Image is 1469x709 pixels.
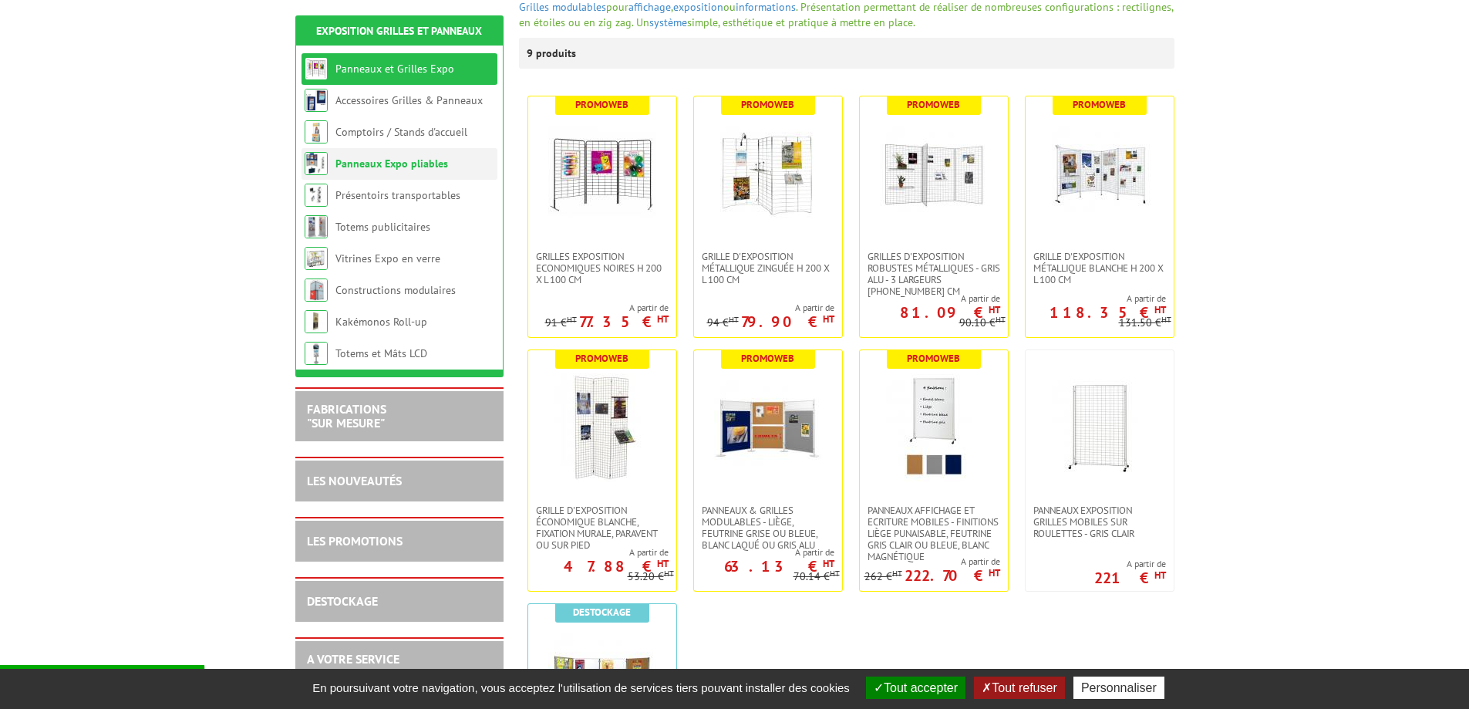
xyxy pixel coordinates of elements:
a: Grille d'exposition métallique Zinguée H 200 x L 100 cm [694,251,842,285]
a: Panneaux Exposition Grilles mobiles sur roulettes - gris clair [1026,505,1174,539]
img: Grilles d'exposition robustes métalliques - gris alu - 3 largeurs 70-100-120 cm [880,120,988,228]
span: Grille d'exposition métallique blanche H 200 x L 100 cm [1033,251,1166,285]
span: A partir de [1026,292,1166,305]
a: Vitrines Expo en verre [335,252,440,265]
img: Constructions modulaires [305,279,328,302]
span: Grilles Exposition Economiques Noires H 200 x L 100 cm [536,251,669,285]
img: Totems publicitaires [305,215,328,238]
b: Promoweb [907,352,960,365]
p: 90.10 € [959,317,1006,329]
b: Promoweb [741,352,794,365]
a: LES NOUVEAUTÉS [307,473,402,488]
span: En poursuivant votre navigation, vous acceptez l'utilisation de services tiers pouvant installer ... [305,681,857,694]
img: Panneaux & Grilles modulables - liège, feutrine grise ou bleue, blanc laqué ou gris alu [714,373,822,481]
b: Promoweb [1073,98,1126,111]
sup: HT [830,568,840,579]
b: Promoweb [907,98,960,111]
p: 53.20 € [628,571,674,582]
a: LES PROMOTIONS [307,533,403,549]
img: Panneaux Exposition Grilles mobiles sur roulettes - gris clair [1046,373,1154,481]
b: Destockage [573,606,631,619]
p: 79.90 € [741,317,834,326]
a: Kakémonos Roll-up [335,315,427,329]
p: 131.50 € [1119,317,1171,329]
sup: HT [823,312,834,326]
sup: HT [989,303,1000,316]
p: 70.14 € [793,571,840,582]
p: 262 € [864,571,902,582]
p: 91 € [545,317,577,329]
a: Exposition Grilles et Panneaux [316,24,482,38]
sup: HT [1154,569,1166,582]
img: Grille d'exposition métallique blanche H 200 x L 100 cm [1046,120,1154,228]
h2: A votre service [307,653,492,667]
img: Grilles Exposition Economiques Noires H 200 x L 100 cm [548,120,656,228]
a: Comptoirs / Stands d'accueil [335,125,467,139]
b: Promoweb [575,352,628,365]
span: Panneaux & Grilles modulables - liège, feutrine grise ou bleue, blanc laqué ou gris alu [702,505,834,551]
span: A partir de [707,302,834,314]
sup: HT [1161,314,1171,325]
img: Grille d'exposition économique blanche, fixation murale, paravent ou sur pied [548,373,656,481]
a: Panneaux Affichage et Ecriture Mobiles - finitions liège punaisable, feutrine gris clair ou bleue... [860,505,1008,562]
p: 222.70 € [905,571,1000,580]
img: Panneaux et Grilles Expo [305,57,328,80]
span: Panneaux Affichage et Ecriture Mobiles - finitions liège punaisable, feutrine gris clair ou bleue... [868,505,1000,562]
b: Promoweb [575,98,628,111]
a: Grilles Exposition Economiques Noires H 200 x L 100 cm [528,251,676,285]
span: A partir de [860,292,1000,305]
sup: HT [657,312,669,326]
span: A partir de [1094,558,1166,570]
sup: HT [567,314,577,325]
a: Constructions modulaires [335,283,456,297]
sup: HT [657,557,669,570]
button: Tout accepter [866,677,965,699]
span: Panneaux Exposition Grilles mobiles sur roulettes - gris clair [1033,505,1166,539]
a: Grilles d'exposition robustes métalliques - gris alu - 3 largeurs [PHONE_NUMBER] cm [860,251,1008,297]
b: Promoweb [741,98,794,111]
span: Grille d'exposition métallique Zinguée H 200 x L 100 cm [702,251,834,285]
p: 221 € [1094,573,1166,582]
a: Totems publicitaires [335,220,430,234]
a: Grille d'exposition économique blanche, fixation murale, paravent ou sur pied [528,505,676,551]
a: Panneaux et Grilles Expo [335,62,454,76]
span: A partir de [864,555,1000,568]
img: Comptoirs / Stands d'accueil [305,120,328,143]
img: Totems et Mâts LCD [305,342,328,365]
sup: HT [664,568,674,579]
span: A partir de [694,546,834,559]
img: Panneaux Affichage et Ecriture Mobiles - finitions liège punaisable, feutrine gris clair ou bleue... [880,373,988,481]
img: Vitrines Expo en verre [305,247,328,270]
sup: HT [892,568,902,579]
sup: HT [1154,303,1166,316]
p: 94 € [707,317,739,329]
span: Grilles d'exposition robustes métalliques - gris alu - 3 largeurs [PHONE_NUMBER] cm [868,251,1000,297]
img: Grille d'exposition métallique Zinguée H 200 x L 100 cm [714,120,822,228]
button: Tout refuser [974,677,1064,699]
a: Accessoires Grilles & Panneaux [335,93,483,107]
button: Personnaliser (fenêtre modale) [1073,677,1164,699]
span: A partir de [545,302,669,314]
p: 9 produits [527,38,585,69]
span: A partir de [528,546,669,559]
a: Présentoirs transportables [335,188,460,202]
a: Totems et Mâts LCD [335,346,427,360]
p: 47.88 € [564,562,669,571]
p: 63.13 € [724,562,834,571]
img: Accessoires Grilles & Panneaux [305,89,328,112]
sup: HT [729,314,739,325]
p: 81.09 € [900,308,1000,317]
sup: HT [823,557,834,570]
a: FABRICATIONS"Sur Mesure" [307,401,386,430]
p: 77.35 € [579,317,669,326]
a: système [649,15,687,29]
sup: HT [996,314,1006,325]
sup: HT [989,566,1000,579]
a: Panneaux Expo pliables [335,157,448,170]
img: Présentoirs transportables [305,184,328,207]
img: Panneaux Expo pliables [305,152,328,175]
a: Grille d'exposition métallique blanche H 200 x L 100 cm [1026,251,1174,285]
a: Panneaux & Grilles modulables - liège, feutrine grise ou bleue, blanc laqué ou gris alu [694,505,842,551]
span: Grille d'exposition économique blanche, fixation murale, paravent ou sur pied [536,505,669,551]
p: 118.35 € [1050,308,1166,317]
